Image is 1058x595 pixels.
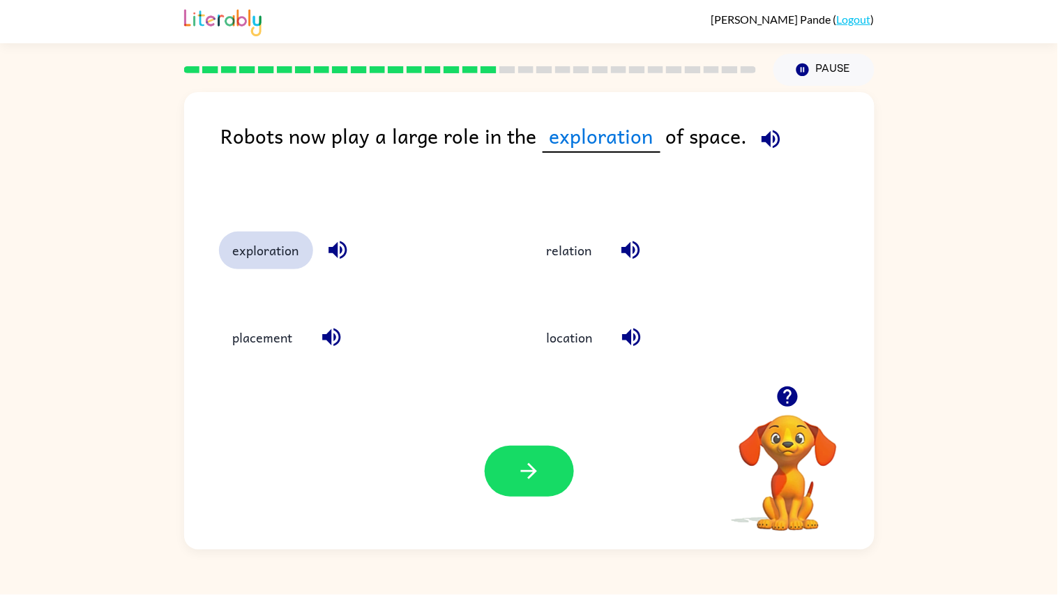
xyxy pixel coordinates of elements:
span: [PERSON_NAME] Pande [711,13,833,26]
button: location [533,319,607,356]
video: Your browser must support playing .mp4 files to use Literably. Please try using another browser. [718,393,858,533]
span: exploration [543,120,660,153]
img: Literably [184,6,262,36]
div: Robots now play a large role in the of space. [221,120,875,204]
button: exploration [219,232,313,269]
button: Pause [773,54,875,86]
button: relation [533,232,606,269]
div: ( ) [711,13,875,26]
a: Logout [837,13,871,26]
button: placement [219,319,307,356]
